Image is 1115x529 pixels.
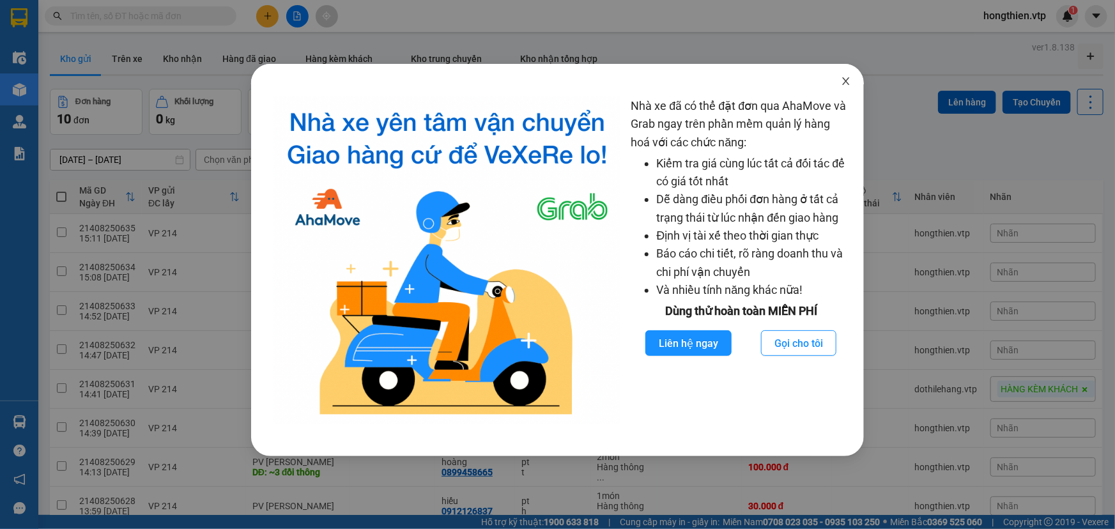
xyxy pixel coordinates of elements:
button: Gọi cho tôi [761,330,836,356]
button: Close [828,64,864,100]
div: Dùng thử hoàn toàn MIỄN PHÍ [631,302,851,320]
li: Và nhiều tính năng khác nữa! [656,281,851,299]
button: Liên hệ ngay [645,330,732,356]
span: Liên hệ ngay [659,335,718,351]
li: Dễ dàng điều phối đơn hàng ở tất cả trạng thái từ lúc nhận đến giao hàng [656,190,851,227]
div: Nhà xe đã có thể đặt đơn qua AhaMove và Grab ngay trên phần mềm quản lý hàng hoá với các chức năng: [631,97,851,424]
span: close [841,76,851,86]
li: Báo cáo chi tiết, rõ ràng doanh thu và chi phí vận chuyển [656,245,851,281]
img: logo [274,97,621,424]
li: Kiểm tra giá cùng lúc tất cả đối tác để có giá tốt nhất [656,155,851,191]
li: Định vị tài xế theo thời gian thực [656,227,851,245]
span: Gọi cho tôi [774,335,823,351]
